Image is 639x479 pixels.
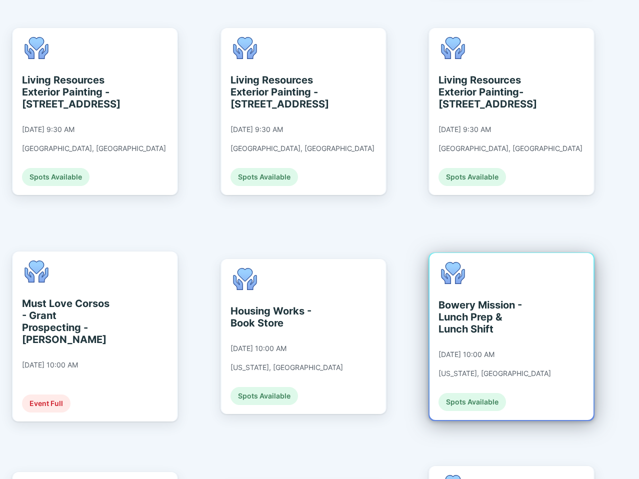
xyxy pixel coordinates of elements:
div: Spots Available [230,387,298,405]
div: [DATE] 9:30 AM [230,125,283,134]
div: Living Resources Exterior Painting - [STREET_ADDRESS] [230,74,322,110]
div: Housing Works - Book Store [230,305,322,329]
div: [GEOGRAPHIC_DATA], [GEOGRAPHIC_DATA] [438,144,582,153]
div: [DATE] 10:00 AM [438,350,494,359]
div: [DATE] 9:30 AM [22,125,74,134]
div: [GEOGRAPHIC_DATA], [GEOGRAPHIC_DATA] [230,144,374,153]
div: Spots Available [438,168,506,186]
div: [DATE] 9:30 AM [438,125,491,134]
div: Bowery Mission - Lunch Prep & Lunch Shift [438,299,530,335]
div: Must Love Corsos - Grant Prospecting - [PERSON_NAME] [22,297,113,345]
div: Spots Available [22,168,89,186]
div: [DATE] 10:00 AM [230,344,286,353]
div: [DATE] 10:00 AM [22,360,78,369]
div: Living Resources Exterior Painting - [STREET_ADDRESS] [22,74,113,110]
div: Spots Available [438,393,506,411]
div: Event Full [22,394,70,412]
div: Spots Available [230,168,298,186]
div: [US_STATE], [GEOGRAPHIC_DATA] [438,369,551,378]
div: [GEOGRAPHIC_DATA], [GEOGRAPHIC_DATA] [22,144,166,153]
div: Living Resources Exterior Painting- [STREET_ADDRESS] [438,74,530,110]
div: [US_STATE], [GEOGRAPHIC_DATA] [230,363,343,372]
